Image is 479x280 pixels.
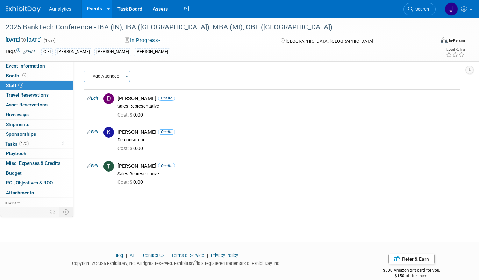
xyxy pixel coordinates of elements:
a: Event Information [0,61,73,71]
sup: ® [194,260,197,264]
span: Onsite [158,163,175,168]
a: Playbook [0,149,73,158]
span: | [137,253,142,258]
span: Cost: $ [117,146,133,151]
a: Attachments [0,188,73,197]
span: ROI, Objectives & ROO [6,180,53,185]
span: Cost: $ [117,179,133,185]
a: Tasks12% [0,139,73,149]
span: Shipments [6,121,29,127]
div: $150 off for them. [358,273,465,279]
a: Giveaways [0,110,73,119]
a: Refer & Earn [388,254,435,264]
div: Copyright © 2025 ExhibitDay, Inc. All rights reserved. ExhibitDay is a registered trademark of Ex... [5,259,348,267]
a: Contact Us [143,253,165,258]
span: Onsite [158,129,175,134]
div: Event Rating [446,48,465,51]
span: Asset Reservations [6,102,48,107]
span: Aunalytics [49,6,71,12]
span: | [205,253,210,258]
a: Edit [87,129,98,134]
div: CIFI [41,48,53,56]
span: 12% [19,141,29,146]
a: Edit [87,96,98,101]
div: $500 Amazon gift card for you, [358,263,465,279]
td: Tags [5,48,35,56]
div: Event Format [397,36,465,47]
span: Search [413,7,429,12]
a: Edit [23,49,35,54]
a: Asset Reservations [0,100,73,110]
span: Staff [6,83,23,88]
a: Privacy Policy [211,253,238,258]
a: Sponsorships [0,129,73,139]
span: to [20,37,27,43]
div: [PERSON_NAME] [117,95,457,102]
a: Staff3 [0,81,73,90]
span: Onsite [158,96,175,101]
span: [DATE] [DATE] [5,37,42,43]
span: 3 [18,83,23,88]
td: Toggle Event Tabs [59,207,73,216]
button: Add Attendee [84,71,123,82]
a: Budget [0,168,73,178]
a: Edit [87,163,98,168]
a: more [0,198,73,207]
img: D.jpg [103,93,114,104]
img: Julie Grisanti-Cieslak [445,2,458,16]
a: API [130,253,136,258]
div: [PERSON_NAME] [117,163,457,169]
span: Attachments [6,190,34,195]
img: ExhibitDay [6,6,41,13]
div: Demonstrator [117,137,457,143]
span: | [166,253,170,258]
a: Blog [114,253,123,258]
a: Travel Reservations [0,90,73,100]
span: Misc. Expenses & Credits [6,160,60,166]
img: K.jpg [103,127,114,138]
span: Cost: $ [117,112,133,118]
a: Terms of Service [171,253,204,258]
span: Tasks [5,141,29,147]
span: 0.00 [117,179,146,185]
div: 2025 BankTech Conference - IBA (IN), IBA ([GEOGRAPHIC_DATA]), MBA (MI), OBL ([GEOGRAPHIC_DATA]) [3,21,426,34]
span: (1 day) [43,38,56,43]
span: 0.00 [117,112,146,118]
span: Playbook [6,150,26,156]
span: Booth not reserved yet [21,73,28,78]
a: ROI, Objectives & ROO [0,178,73,188]
span: Booth [6,73,28,78]
span: [GEOGRAPHIC_DATA], [GEOGRAPHIC_DATA] [286,38,373,44]
div: Sales Representative [117,171,457,177]
div: [PERSON_NAME] [117,129,457,135]
div: [PERSON_NAME] [55,48,92,56]
a: Search [403,3,436,15]
span: more [5,199,16,205]
span: 0.00 [117,146,146,151]
span: Sponsorships [6,131,36,137]
span: Event Information [6,63,45,69]
div: In-Person [449,38,465,43]
td: Personalize Event Tab Strip [47,207,59,216]
span: Travel Reservations [6,92,49,98]
a: Booth [0,71,73,80]
a: Shipments [0,120,73,129]
img: Format-Inperson.png [441,37,448,43]
span: | [124,253,129,258]
img: T.jpg [103,161,114,171]
span: Budget [6,170,22,176]
span: Giveaways [6,112,29,117]
div: [PERSON_NAME] [94,48,131,56]
div: Sales Representative [117,104,457,109]
button: In Progress [123,37,164,44]
a: Misc. Expenses & Credits [0,159,73,168]
div: [PERSON_NAME] [134,48,170,56]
